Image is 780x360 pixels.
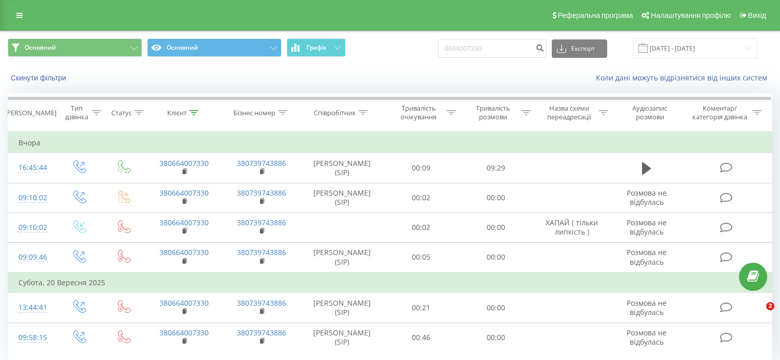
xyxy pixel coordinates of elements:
span: Розмова не відбулась [627,247,667,266]
td: [PERSON_NAME] (SIP) [301,293,384,323]
button: Скинути фільтри [8,73,71,82]
td: [PERSON_NAME] (SIP) [301,242,384,272]
div: Статус [111,109,132,117]
div: Бізнес номер [233,109,275,117]
span: Графік [307,44,327,51]
span: Реферальна програма [558,11,633,19]
span: 2 [766,302,774,310]
input: Пошук за номером [438,39,547,58]
td: 09:29 [458,153,533,183]
td: 00:00 [458,323,533,352]
td: 00:00 [458,293,533,323]
div: Тривалість очікування [393,104,445,121]
td: Вчора [8,133,772,153]
div: Аудіозапис розмови [620,104,680,121]
a: 380664007330 [159,328,209,337]
span: Розмова не відбулась [627,188,667,207]
div: Коментар/категорія дзвінка [690,104,750,121]
span: Розмова не відбулась [627,328,667,347]
td: 00:21 [384,293,458,323]
button: Основний [147,38,282,57]
td: 00:00 [458,213,533,242]
td: 00:00 [458,242,533,272]
a: 380664007330 [159,218,209,227]
td: 00:00 [458,183,533,213]
a: 380664007330 [159,158,209,168]
span: Основний [25,44,56,52]
td: 00:09 [384,153,458,183]
a: Коли дані можуть відрізнятися вiд інших систем [596,73,772,82]
td: [PERSON_NAME] (SIP) [301,153,384,183]
a: 380739743886 [237,218,286,227]
a: 380739743886 [237,158,286,168]
a: 380739743886 [237,328,286,337]
div: 09:10:02 [18,218,46,238]
td: 00:02 [384,213,458,242]
div: 09:58:15 [18,328,46,348]
div: Тип дзвінка [65,104,89,121]
td: 00:05 [384,242,458,272]
div: [PERSON_NAME] [5,109,56,117]
td: Субота, 20 Вересня 2025 [8,272,772,293]
div: Клієнт [167,109,187,117]
div: 09:10:02 [18,188,46,208]
a: 380739743886 [237,188,286,198]
a: 380739743886 [237,298,286,308]
div: 16:45:44 [18,158,46,178]
div: Співробітник [314,109,356,117]
td: [PERSON_NAME] (SIP) [301,183,384,213]
td: ХАПАЙ ( тільки липкість ) [533,213,610,242]
button: Експорт [552,39,607,58]
td: 00:46 [384,323,458,352]
a: 380664007330 [159,247,209,257]
td: 00:02 [384,183,458,213]
button: Графік [287,38,346,57]
span: Розмова не відбулась [627,298,667,317]
button: Основний [8,38,142,57]
div: 09:09:46 [18,247,46,267]
iframe: Intercom live chat [745,302,770,327]
a: 380739743886 [237,247,286,257]
td: [PERSON_NAME] (SIP) [301,323,384,352]
a: 380664007330 [159,188,209,198]
span: Розмова не відбулась [627,218,667,237]
div: Назва схеми переадресації [543,104,596,121]
div: Тривалість розмови [468,104,519,121]
a: 380664007330 [159,298,209,308]
span: Налаштування профілю [651,11,731,19]
span: Вихід [748,11,766,19]
div: 13:44:41 [18,298,46,317]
